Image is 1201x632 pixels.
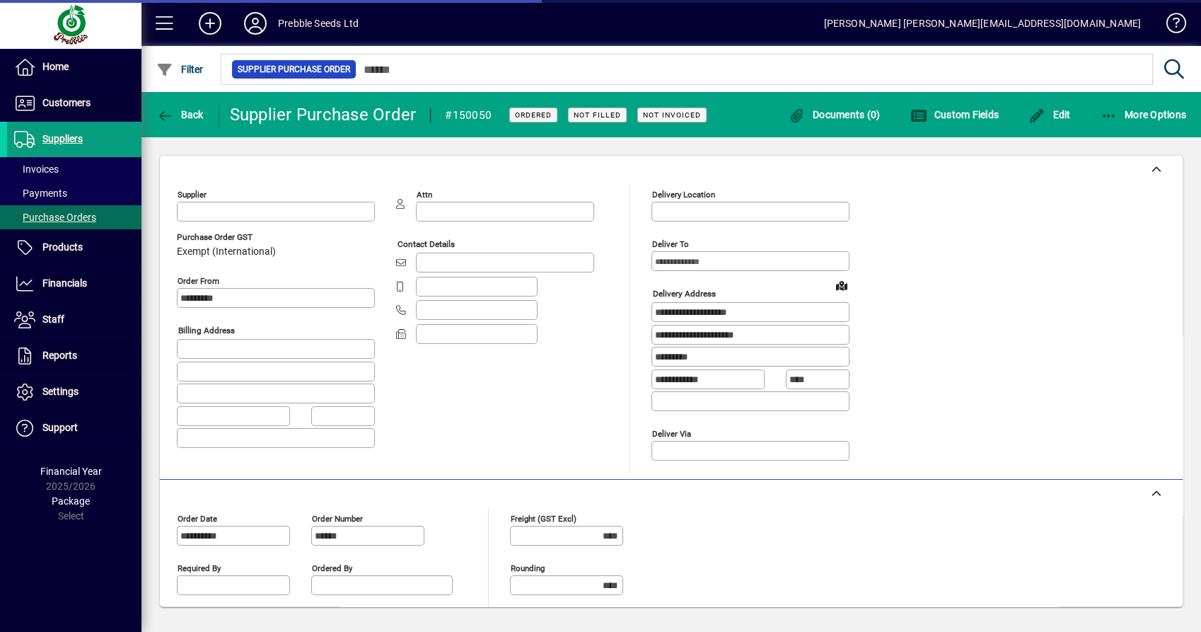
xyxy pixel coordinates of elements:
mat-label: Attn [417,190,432,200]
mat-label: Supplier [178,190,207,200]
mat-label: Rounding [511,563,545,573]
mat-label: Order number [312,513,363,523]
a: Invoices [7,157,141,181]
a: Financials [7,266,141,301]
span: Support [42,422,78,433]
span: Back [156,109,204,120]
a: Customers [7,86,141,121]
span: Package [52,495,90,507]
mat-label: Delivery Location [652,190,715,200]
button: Filter [153,57,207,82]
a: Support [7,410,141,446]
span: Not Invoiced [643,110,701,120]
span: Products [42,241,83,253]
button: Custom Fields [906,102,1002,127]
mat-label: Deliver To [652,239,689,249]
span: Staff [42,314,64,325]
span: Reports [42,350,77,361]
button: Back [153,102,207,127]
span: Exempt (International) [177,246,276,258]
span: Not Filled [574,110,621,120]
a: View on map [830,274,853,297]
span: Home [42,61,69,72]
button: Documents (0) [785,102,884,127]
span: Ordered [515,110,552,120]
a: Knowledge Base [1155,3,1183,49]
a: Staff [7,302,141,338]
a: Reports [7,338,141,374]
a: Home [7,50,141,85]
div: Prebble Seeds Ltd [278,12,359,35]
span: Custom Fields [910,109,999,120]
mat-label: Freight (GST excl) [511,513,576,523]
span: Purchase Orders [14,212,96,223]
span: Documents (0) [789,109,881,120]
div: Supplier Purchase Order [230,103,417,126]
span: Customers [42,97,91,108]
mat-label: Required by [178,563,221,573]
span: Supplier Purchase Order [238,62,350,76]
a: Purchase Orders [7,205,141,229]
span: Financial Year [40,466,102,477]
mat-label: Ordered by [312,563,352,573]
span: Purchase Order GST [177,233,276,242]
div: [PERSON_NAME] [PERSON_NAME][EMAIL_ADDRESS][DOMAIN_NAME] [823,12,1141,35]
div: #150050 [445,104,492,127]
span: Payments [14,188,67,199]
span: Edit [1028,109,1071,120]
span: Financials [42,277,87,289]
span: Settings [42,386,79,397]
span: More Options [1101,109,1187,120]
span: Filter [156,64,204,75]
a: Settings [7,374,141,410]
button: Profile [233,11,278,36]
mat-label: Order from [178,276,219,286]
button: Edit [1025,102,1074,127]
a: Payments [7,181,141,205]
a: Products [7,230,141,265]
button: More Options [1097,102,1190,127]
span: Invoices [14,163,59,175]
span: Suppliers [42,133,83,144]
mat-label: Order date [178,513,217,523]
button: Add [187,11,233,36]
app-page-header-button: Back [141,102,219,127]
mat-label: Deliver via [652,428,691,438]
